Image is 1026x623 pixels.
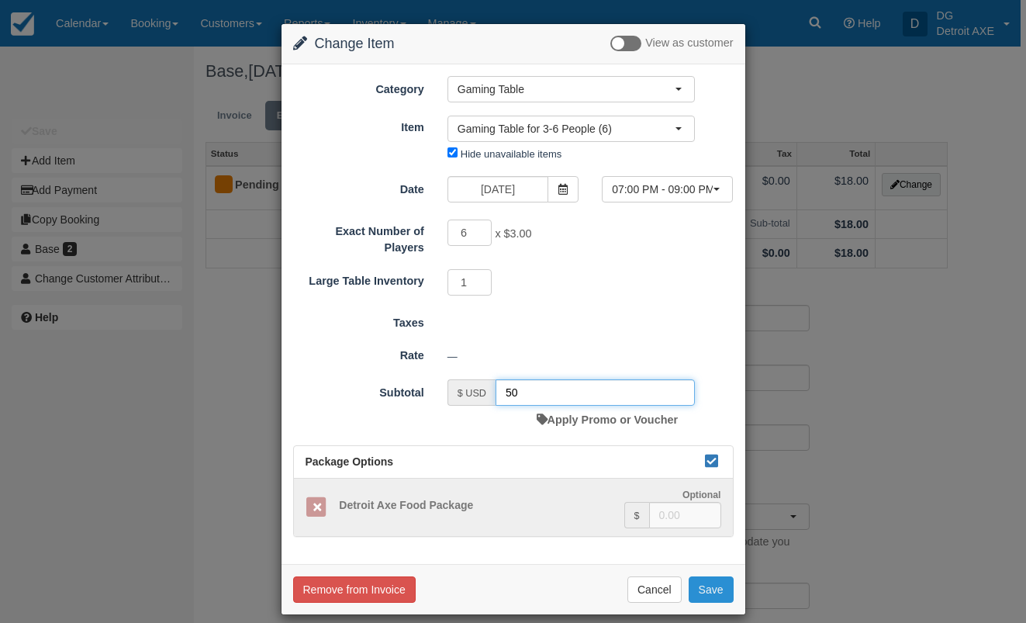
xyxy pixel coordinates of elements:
[634,511,640,521] small: $
[282,176,436,198] label: Date
[327,500,624,511] h5: Detroit Axe Food Package
[282,268,436,289] label: Large Table Inventory
[627,576,682,603] button: Cancel
[282,379,436,401] label: Subtotal
[447,116,695,142] button: Gaming Table for 3-6 People (6)
[537,414,678,426] a: Apply Promo or Voucher
[282,114,436,136] label: Item
[689,576,734,603] button: Save
[447,220,492,246] input: Exact Number of Players
[293,576,416,603] button: Remove from Invoice
[282,310,436,331] label: Taxes
[282,76,436,98] label: Category
[306,455,394,468] span: Package Options
[602,176,733,202] button: 07:00 PM - 09:00 PM
[436,344,745,369] div: —
[294,479,733,537] a: Detroit Axe Food Package Optional $
[682,490,721,500] strong: Optional
[282,218,436,255] label: Exact Number of Players
[282,342,436,364] label: Rate
[458,121,675,137] span: Gaming Table for 3-6 People (6)
[461,148,561,160] label: Hide unavailable items
[612,182,713,197] span: 07:00 PM - 09:00 PM
[645,37,733,50] span: View as customer
[447,76,695,102] button: Gaming Table
[495,228,531,241] span: x $3.00
[315,36,395,51] span: Change Item
[458,81,675,97] span: Gaming Table
[458,388,486,399] small: $ USD
[447,269,492,296] input: Large Table Inventory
